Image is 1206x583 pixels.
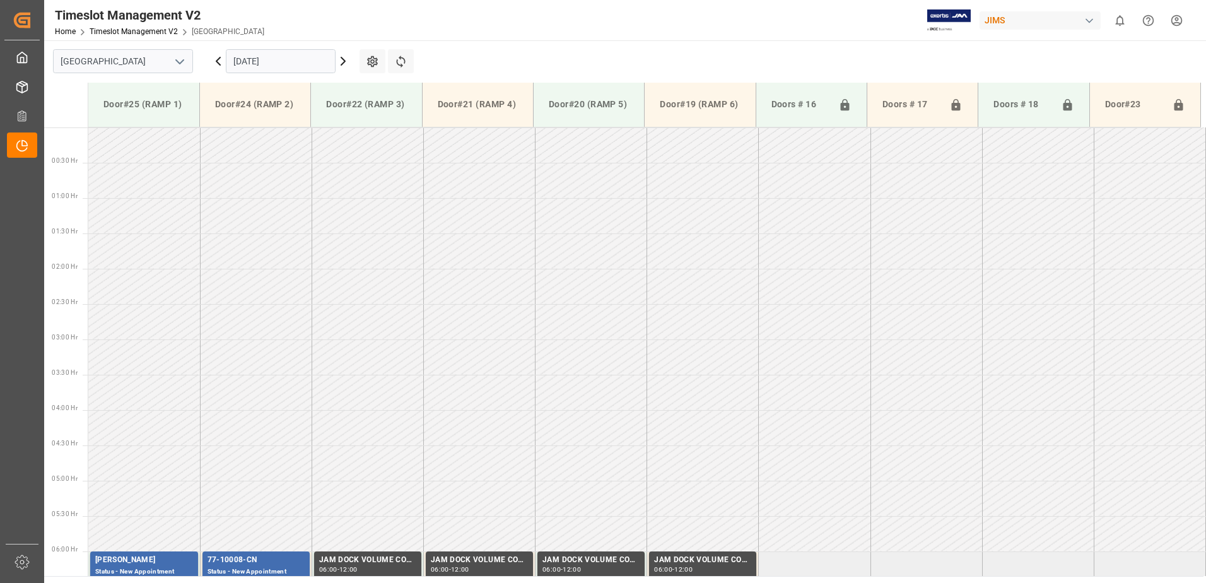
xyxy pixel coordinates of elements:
[1106,6,1134,35] button: show 0 new notifications
[654,554,751,567] div: JAM DOCK VOLUME CONTROL
[52,298,78,305] span: 02:30 Hr
[451,567,469,572] div: 12:00
[52,369,78,376] span: 03:30 Hr
[52,404,78,411] span: 04:00 Hr
[321,93,411,116] div: Door#22 (RAMP 3)
[980,8,1106,32] button: JIMS
[433,93,523,116] div: Door#21 (RAMP 4)
[927,9,971,32] img: Exertis%20JAM%20-%20Email%20Logo.jpg_1722504956.jpg
[563,567,581,572] div: 12:00
[319,567,337,572] div: 06:00
[319,554,416,567] div: JAM DOCK VOLUME CONTROL
[210,93,300,116] div: Door#24 (RAMP 2)
[90,27,178,36] a: Timeslot Management V2
[55,27,76,36] a: Home
[52,228,78,235] span: 01:30 Hr
[542,567,561,572] div: 06:00
[655,93,745,116] div: Door#19 (RAMP 6)
[339,567,358,572] div: 12:00
[877,93,944,117] div: Doors # 17
[226,49,336,73] input: DD.MM.YYYY
[449,567,451,572] div: -
[674,567,693,572] div: 12:00
[208,567,305,577] div: Status - New Appointment
[1100,93,1167,117] div: Door#23
[431,554,528,567] div: JAM DOCK VOLUME CONTROL
[53,49,193,73] input: Type to search/select
[170,52,189,71] button: open menu
[52,475,78,482] span: 05:00 Hr
[980,11,1101,30] div: JIMS
[98,93,189,116] div: Door#25 (RAMP 1)
[52,192,78,199] span: 01:00 Hr
[55,6,264,25] div: Timeslot Management V2
[544,93,634,116] div: Door#20 (RAMP 5)
[208,554,305,567] div: 77-10008-CN
[431,567,449,572] div: 06:00
[561,567,563,572] div: -
[337,567,339,572] div: -
[52,440,78,447] span: 04:30 Hr
[52,263,78,270] span: 02:00 Hr
[52,510,78,517] span: 05:30 Hr
[52,546,78,553] span: 06:00 Hr
[542,554,640,567] div: JAM DOCK VOLUME CONTROL
[1134,6,1162,35] button: Help Center
[52,334,78,341] span: 03:00 Hr
[52,157,78,164] span: 00:30 Hr
[672,567,674,572] div: -
[988,93,1055,117] div: Doors # 18
[654,567,672,572] div: 06:00
[766,93,833,117] div: Doors # 16
[95,567,193,577] div: Status - New Appointment
[95,554,193,567] div: [PERSON_NAME]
